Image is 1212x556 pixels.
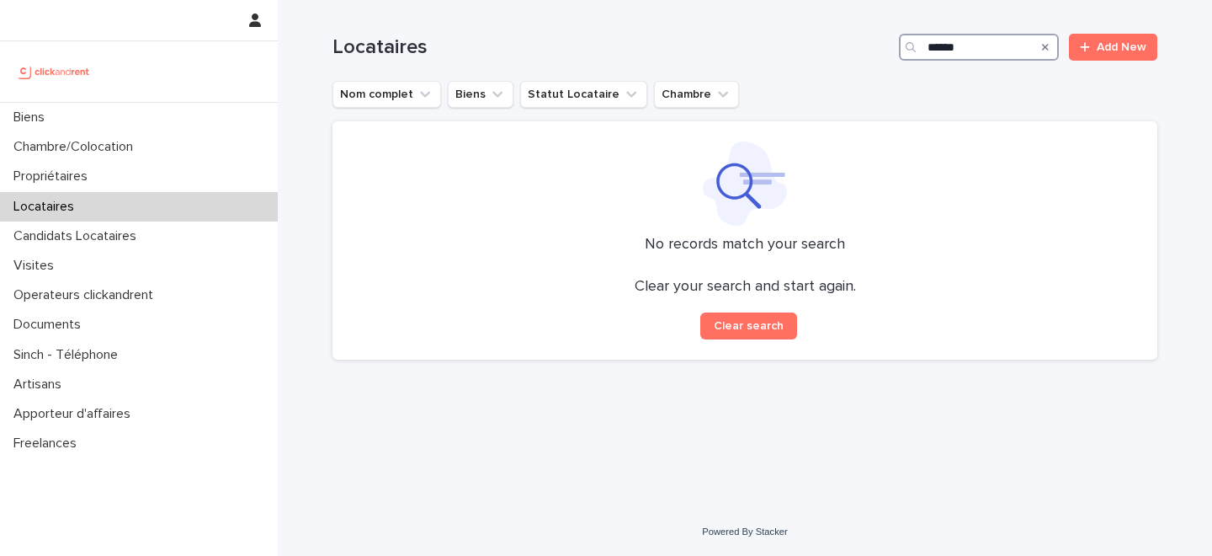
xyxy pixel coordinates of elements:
[7,347,131,363] p: Sinch - Téléphone
[7,406,144,422] p: Apporteur d'affaires
[7,110,58,126] p: Biens
[7,377,75,393] p: Artisans
[700,313,797,339] button: Clear search
[7,168,101,184] p: Propriétaires
[635,278,856,297] p: Clear your search and start again.
[7,199,88,215] p: Locataires
[7,436,90,452] p: Freelances
[654,81,739,108] button: Chambre
[332,35,892,60] h1: Locataires
[1097,41,1146,53] span: Add New
[520,81,647,108] button: Statut Locataire
[7,139,146,155] p: Chambre/Colocation
[7,228,150,244] p: Candidats Locataires
[714,320,784,332] span: Clear search
[7,258,67,274] p: Visites
[7,317,94,333] p: Documents
[448,81,513,108] button: Biens
[1069,34,1157,61] a: Add New
[353,236,1137,254] p: No records match your search
[899,34,1059,61] input: Search
[332,81,441,108] button: Nom complet
[702,527,787,537] a: Powered By Stacker
[13,55,95,88] img: UCB0brd3T0yccxBKYDjQ
[7,287,167,303] p: Operateurs clickandrent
